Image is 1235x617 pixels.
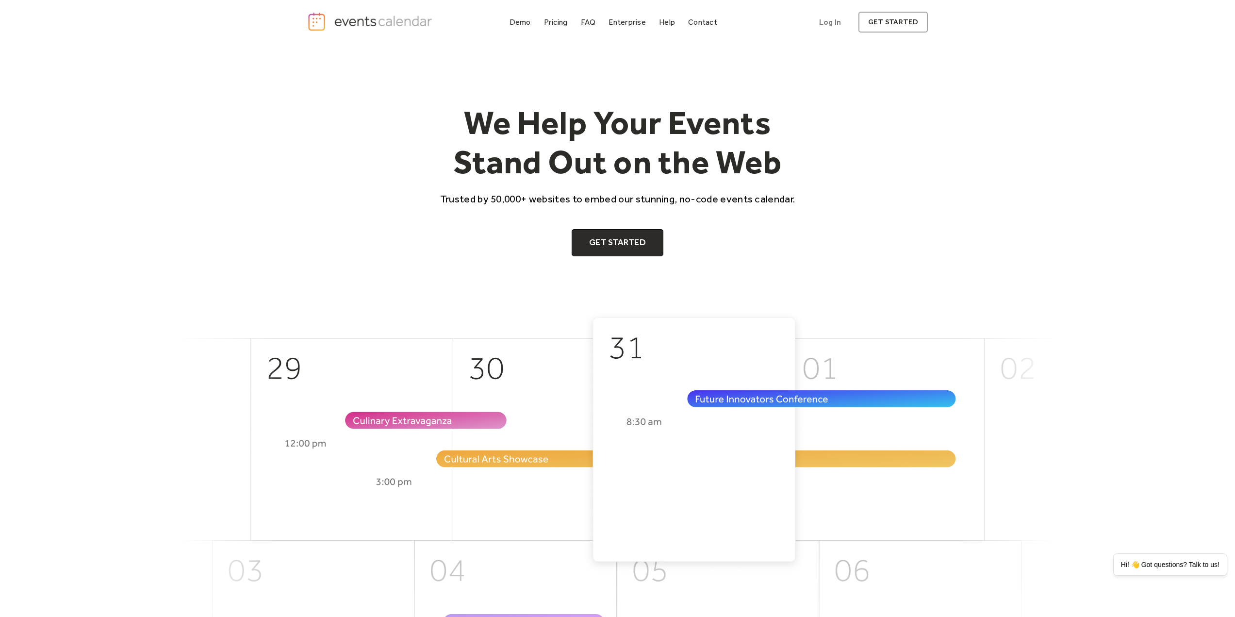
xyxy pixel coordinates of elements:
[605,16,649,29] a: Enterprise
[684,16,721,29] a: Contact
[688,19,717,25] div: Contact
[307,12,435,32] a: home
[609,19,645,25] div: Enterprise
[655,16,679,29] a: Help
[431,103,804,182] h1: We Help Your Events Stand Out on the Web
[540,16,572,29] a: Pricing
[858,12,928,33] a: get started
[809,12,851,33] a: Log In
[431,192,804,206] p: Trusted by 50,000+ websites to embed our stunning, no-code events calendar.
[544,19,568,25] div: Pricing
[659,19,675,25] div: Help
[577,16,600,29] a: FAQ
[510,19,531,25] div: Demo
[581,19,596,25] div: FAQ
[572,229,663,256] a: Get Started
[506,16,535,29] a: Demo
